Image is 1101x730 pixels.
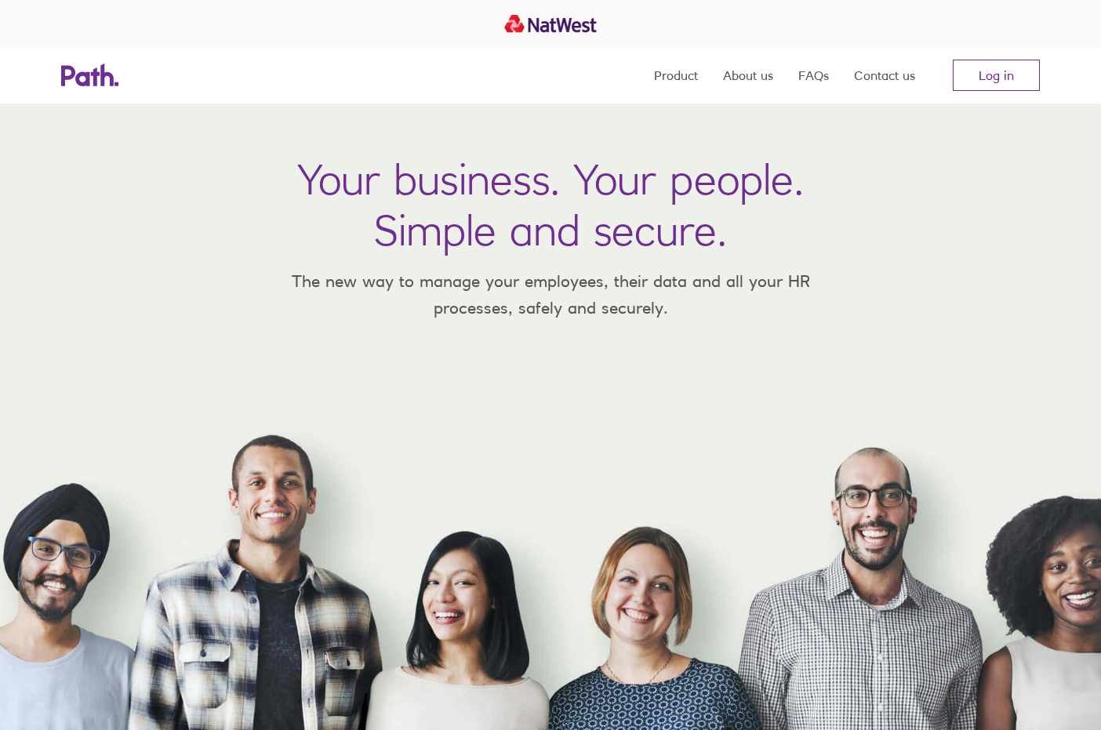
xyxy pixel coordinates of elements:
a: Log in [953,60,1040,91]
p: The new way to manage your employees, their data and all your HR processes, safely and securely. [268,268,833,321]
a: About us [723,47,773,104]
a: Product [654,47,698,104]
a: FAQs [798,47,829,104]
h1: Your business. Your people. Simple and secure. [297,154,804,256]
a: Contact us [854,47,915,104]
